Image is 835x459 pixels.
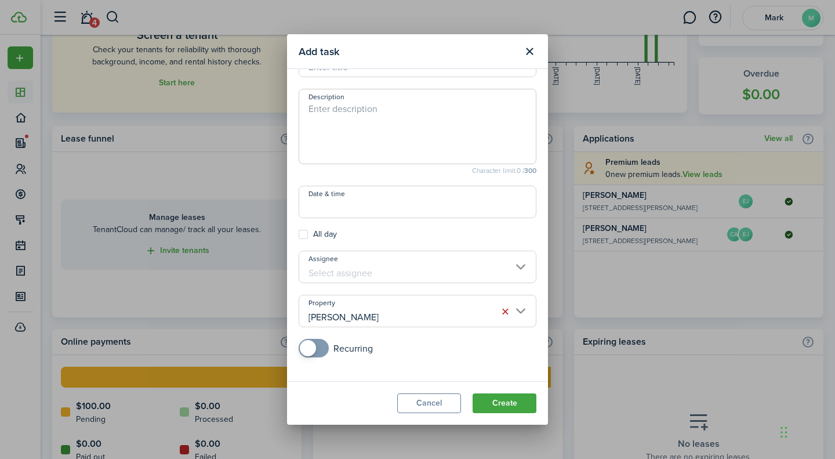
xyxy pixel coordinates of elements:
[524,165,536,176] b: 300
[299,230,337,239] label: All day
[299,167,536,174] small: Character limit: 0 /
[299,40,517,63] modal-title: Add task
[497,303,513,320] button: Clear
[520,42,539,62] button: Close modal
[780,415,787,450] div: Drag
[299,251,536,283] input: Select assignee
[397,393,461,413] button: Cancel
[473,393,536,413] button: Create
[777,403,835,459] iframe: Chat Widget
